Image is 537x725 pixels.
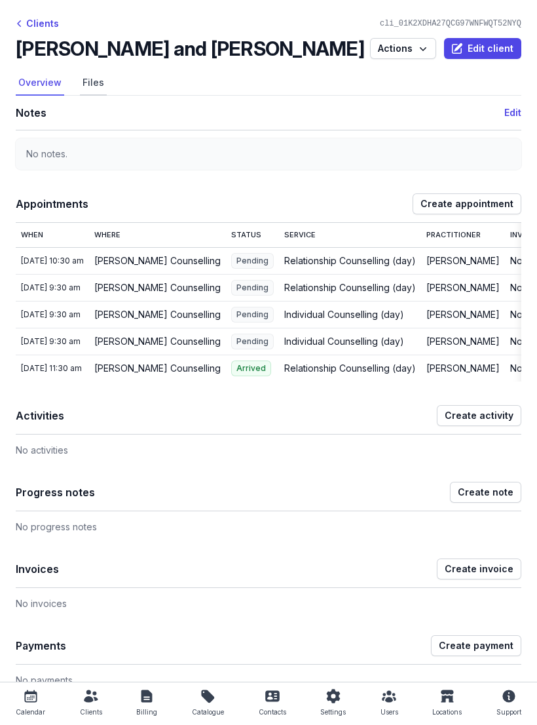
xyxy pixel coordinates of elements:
[16,16,59,31] div: Clients
[279,355,421,382] td: Relationship Counselling (day)
[80,704,102,720] div: Clients
[279,247,421,274] td: Relationship Counselling (day)
[21,283,84,293] div: [DATE] 9:30 am
[21,309,84,320] div: [DATE] 9:30 am
[504,105,521,121] button: Edit
[16,435,521,458] div: No activities
[279,301,421,328] td: Individual Counselling (day)
[231,361,271,376] span: Arrived
[421,301,505,328] td: [PERSON_NAME]
[16,71,64,96] a: Overview
[370,38,436,59] button: Actions
[16,483,450,501] h1: Progress notes
[421,247,505,274] td: [PERSON_NAME]
[16,104,504,122] h1: Notes
[231,280,274,296] span: Pending
[16,37,364,60] h2: [PERSON_NAME] and [PERSON_NAME]
[16,560,437,578] h1: Invoices
[16,704,45,720] div: Calendar
[16,195,413,213] h1: Appointments
[226,223,279,247] th: Status
[16,511,521,535] div: No progress notes
[375,18,527,29] div: cli_01K2XDHA27QCG97WNFWQT52NYQ
[16,665,521,688] div: No payments
[445,408,513,423] span: Create activity
[421,274,505,301] td: [PERSON_NAME]
[21,256,84,266] div: [DATE] 10:30 am
[279,274,421,301] td: Relationship Counselling (day)
[26,148,67,159] span: No notes.
[21,336,84,347] div: [DATE] 9:30 am
[16,406,437,425] h1: Activities
[380,704,398,720] div: Users
[259,704,286,720] div: Contacts
[16,637,431,655] h1: Payments
[89,355,226,382] td: [PERSON_NAME] Counselling
[231,307,274,323] span: Pending
[420,196,513,212] span: Create appointment
[16,223,89,247] th: When
[320,704,346,720] div: Settings
[80,71,107,96] a: Files
[279,223,421,247] th: Service
[89,274,226,301] td: [PERSON_NAME] Counselling
[444,38,521,59] button: Edit client
[89,223,226,247] th: Where
[421,355,505,382] td: [PERSON_NAME]
[496,704,521,720] div: Support
[452,41,513,56] span: Edit client
[421,328,505,355] td: [PERSON_NAME]
[279,328,421,355] td: Individual Counselling (day)
[432,704,462,720] div: Locations
[21,363,84,374] div: [DATE] 11:30 am
[231,253,274,269] span: Pending
[16,71,521,96] nav: Tabs
[89,328,226,355] td: [PERSON_NAME] Counselling
[445,561,513,577] span: Create invoice
[16,588,521,612] div: No invoices
[421,223,505,247] th: Practitioner
[439,638,513,654] span: Create payment
[378,41,428,56] span: Actions
[231,334,274,349] span: Pending
[458,484,513,500] span: Create note
[89,247,226,274] td: [PERSON_NAME] Counselling
[192,704,224,720] div: Catalogue
[136,704,157,720] div: Billing
[89,301,226,328] td: [PERSON_NAME] Counselling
